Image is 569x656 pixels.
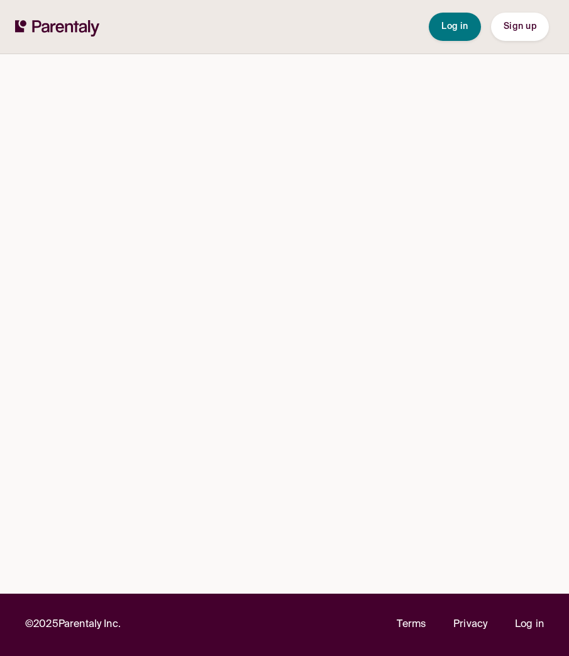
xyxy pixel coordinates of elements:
[397,616,426,633] a: Terms
[504,22,536,31] span: Sign up
[441,22,468,31] span: Log in
[515,616,544,633] a: Log in
[25,616,121,633] p: © 2025 Parentaly Inc.
[453,616,487,633] a: Privacy
[491,13,549,41] button: Sign up
[429,13,481,41] button: Log in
